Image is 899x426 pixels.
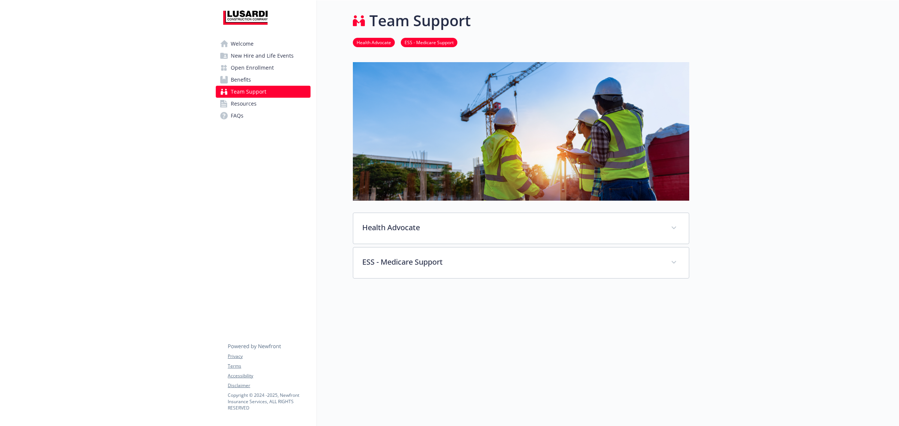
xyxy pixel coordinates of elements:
a: Resources [216,98,311,110]
div: ESS - Medicare Support [353,247,689,278]
div: Health Advocate [353,213,689,244]
a: Disclaimer [228,382,310,389]
a: Open Enrollment [216,62,311,74]
a: Accessibility [228,372,310,379]
a: ESS - Medicare Support [401,39,457,46]
p: Copyright © 2024 - 2025 , Newfront Insurance Services, ALL RIGHTS RESERVED [228,392,310,411]
a: Health Advocate [353,39,395,46]
span: Team Support [231,86,266,98]
h1: Team Support [369,9,471,32]
span: New Hire and Life Events [231,50,294,62]
span: Open Enrollment [231,62,274,74]
a: New Hire and Life Events [216,50,311,62]
span: Resources [231,98,257,110]
img: team support page banner [353,62,689,201]
a: Privacy [228,353,310,360]
a: FAQs [216,110,311,122]
a: Terms [228,363,310,369]
a: Benefits [216,74,311,86]
a: Team Support [216,86,311,98]
span: Welcome [231,38,254,50]
a: Welcome [216,38,311,50]
span: FAQs [231,110,243,122]
p: ESS - Medicare Support [362,256,662,268]
span: Benefits [231,74,251,86]
p: Health Advocate [362,222,662,233]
